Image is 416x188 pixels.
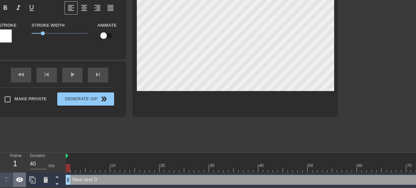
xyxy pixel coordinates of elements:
span: Make Private [14,96,47,102]
span: skip_next [94,71,102,78]
span: skip_previous [43,71,51,78]
span: drag_handle [65,176,71,183]
div: 10 [111,162,117,169]
span: format_align_left [67,4,75,12]
label: Stroke Width [32,22,64,29]
span: double_arrow [100,95,108,103]
label: Animate [97,22,116,29]
div: 1 [10,158,20,170]
div: ms [48,162,55,169]
div: 60 [357,162,363,169]
div: 30 [209,162,215,169]
button: Generate Gif [57,92,114,106]
span: play_arrow [68,71,76,78]
div: Frame [5,153,25,172]
span: format_align_center [80,4,88,12]
div: 20 [160,162,166,169]
div: 70 [407,162,413,169]
span: format_italic [14,4,22,12]
span: format_bold [1,4,9,12]
span: format_align_right [93,4,101,12]
span: Generate Gif [60,95,111,103]
div: 40 [259,162,265,169]
label: Duration [30,154,45,158]
span: format_underline [28,4,36,12]
div: 50 [308,162,314,169]
span: fast_rewind [17,71,25,78]
span: format_align_justify [107,4,114,12]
